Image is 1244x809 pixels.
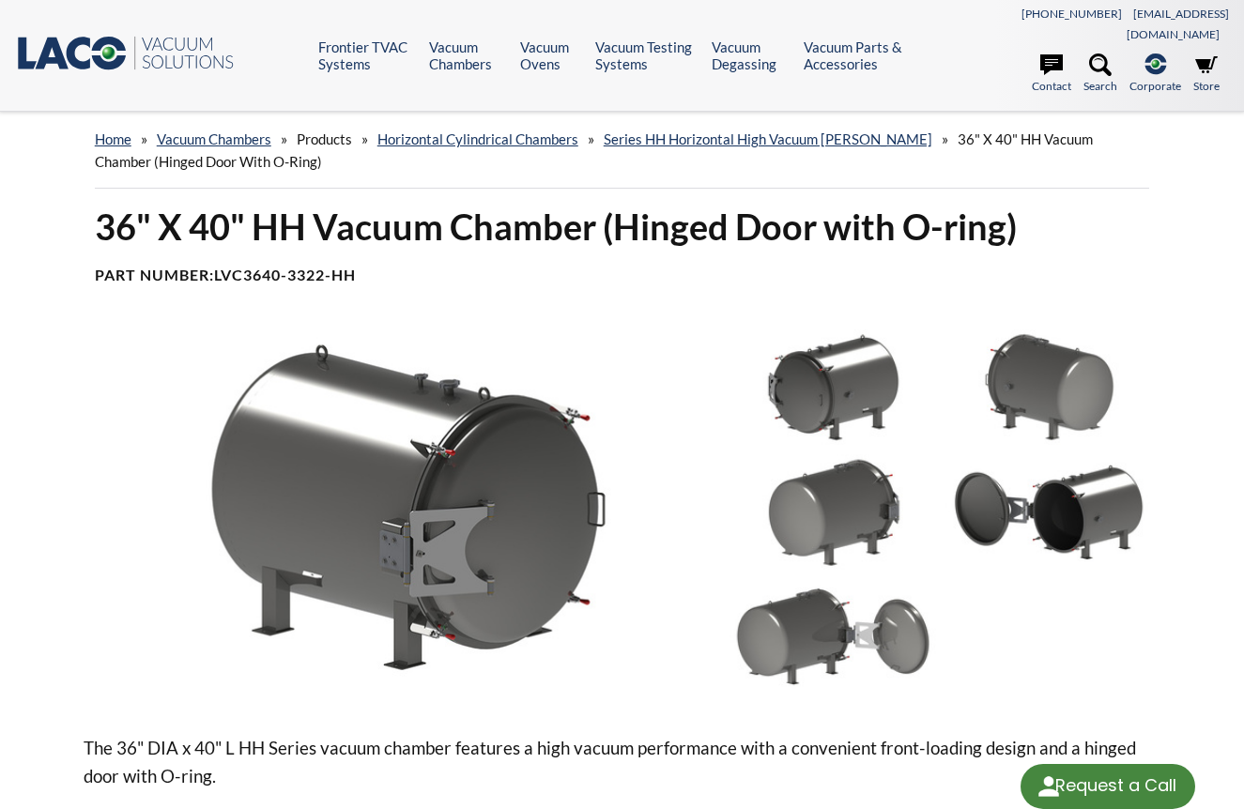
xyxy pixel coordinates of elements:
[730,329,936,445] img: 36" X 40" HH VACUUM CHAMBER right view
[1034,771,1064,801] img: round button
[945,454,1152,570] img: 36" X 40" HH VACUUM CHAMBER front door open
[297,130,352,147] span: Products
[1055,764,1176,807] div: Request a Call
[1032,53,1071,95] a: Contact
[95,130,131,147] a: home
[804,38,921,72] a: Vacuum Parts & Accessories
[1193,53,1220,95] a: Store
[377,130,578,147] a: Horizontal Cylindrical Chambers
[1021,7,1122,21] a: [PHONE_NUMBER]
[1129,77,1181,95] span: Corporate
[84,734,1161,790] p: The 36" DIA x 40" L HH Series vacuum chamber features a high vacuum performance with a convenient...
[945,329,1152,445] img: 36" X 40" HH VACUUM CHAMBER right rear view
[730,454,936,570] img: 36" X 40" HH VACUUM CHAMBER left rear view
[429,38,506,72] a: Vacuum Chambers
[712,38,790,72] a: Vacuum Degassing
[157,130,271,147] a: Vacuum Chambers
[214,266,356,283] b: LVC3640-3322-HH
[95,266,1150,285] h4: Part Number:
[520,38,582,72] a: Vacuum Ovens
[1083,53,1117,95] a: Search
[95,113,1150,189] div: » » » » »
[1127,7,1229,41] a: [EMAIL_ADDRESS][DOMAIN_NAME]
[730,579,936,695] img: 36" X 40" HH VACUUM CHAMBER rear door open
[1021,764,1195,809] div: Request a Call
[84,329,715,683] img: 36" X 40" HH VACUUM CHAMBER Left view
[595,38,697,72] a: Vacuum Testing Systems
[604,130,932,147] a: Series HH Horizontal High Vacuum [PERSON_NAME]
[318,38,415,72] a: Frontier TVAC Systems
[95,204,1150,250] h1: 36" X 40" HH Vacuum Chamber (Hinged Door with O-ring)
